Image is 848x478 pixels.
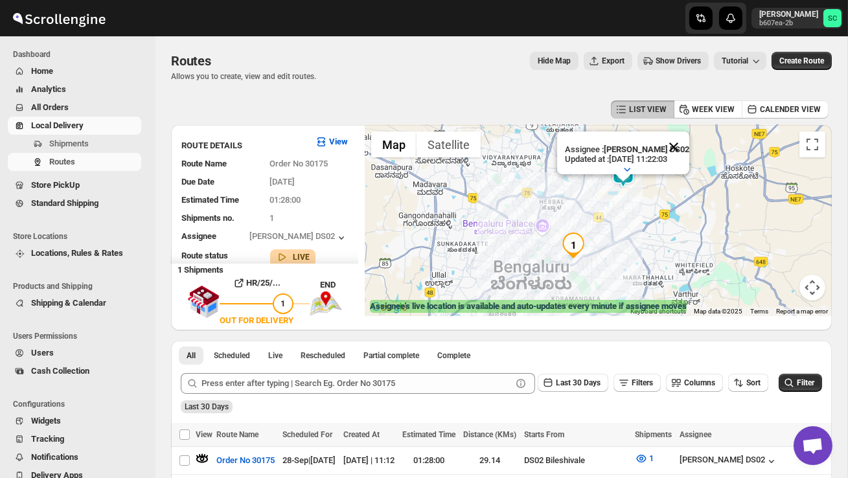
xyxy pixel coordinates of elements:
[310,291,342,316] img: trip_end.png
[556,378,601,387] span: Last 30 Days
[680,430,711,439] span: Assignee
[181,139,304,152] h3: ROUTE DETAILS
[181,231,216,241] span: Assignee
[368,299,411,316] img: Google
[649,453,654,463] span: 1
[8,362,141,380] button: Cash Collection
[201,373,512,394] input: Press enter after typing | Search Eg. Order No 30175
[185,402,229,411] span: Last 30 Days
[8,430,141,448] button: Tracking
[31,248,123,258] span: Locations, Rules & Rates
[611,100,674,119] button: LIST VIEW
[524,454,627,467] div: DS02 Bileshivale
[220,273,293,293] button: HR/25/...
[656,56,701,66] span: Show Drivers
[8,344,141,362] button: Users
[249,231,348,244] button: [PERSON_NAME] DS02
[8,448,141,466] button: Notifications
[674,100,742,119] button: WEEK VIEW
[635,430,672,439] span: Shipments
[268,350,282,361] span: Live
[31,102,69,112] span: All Orders
[320,279,358,291] div: END
[8,244,141,262] button: Locations, Rules & Rates
[637,52,709,70] button: Show Drivers
[31,434,64,444] span: Tracking
[742,100,829,119] button: CALENDER VIEW
[779,56,824,66] span: Create Route
[746,378,761,387] span: Sort
[584,52,632,70] button: Export
[680,455,778,468] button: [PERSON_NAME] DS02
[565,144,689,154] p: Assignee :
[8,62,141,80] button: Home
[13,231,146,242] span: Store Locations
[216,454,275,467] span: Order No 30175
[8,135,141,153] button: Shipments
[171,53,211,69] span: Routes
[828,14,837,23] text: SC
[31,120,84,130] span: Local Delivery
[794,426,832,465] div: Open chat
[368,299,411,316] a: Open this area in Google Maps (opens a new window)
[270,177,295,187] span: [DATE]
[181,177,214,187] span: Due Date
[8,80,141,98] button: Analytics
[779,374,822,392] button: Filter
[772,52,832,70] button: Create Route
[216,430,258,439] span: Route Name
[823,9,842,27] span: Sanjay chetri
[187,277,220,327] img: shop.svg
[49,157,75,166] span: Routes
[270,159,328,168] span: Order No 30175
[799,275,825,301] button: Map camera controls
[538,56,571,66] span: Hide Map
[722,56,748,65] span: Tutorial
[799,131,825,157] button: Toggle fullscreen view
[31,198,98,208] span: Standard Shipping
[692,104,735,115] span: WEEK VIEW
[560,233,586,258] div: 1
[8,412,141,430] button: Widgets
[604,144,689,154] b: [PERSON_NAME] DS02
[214,350,250,361] span: Scheduled
[8,294,141,312] button: Shipping & Calendar
[282,430,332,439] span: Scheduled For
[282,455,336,465] span: 28-Sep | [DATE]
[759,19,818,27] p: b607ea-2b
[751,8,843,28] button: User menu
[602,56,625,66] span: Export
[629,104,667,115] span: LIST VIEW
[31,180,80,190] span: Store PickUp
[329,137,348,146] b: View
[684,378,715,387] span: Columns
[31,452,78,462] span: Notifications
[181,195,239,205] span: Estimated Time
[31,416,61,426] span: Widgets
[31,84,66,94] span: Analytics
[281,299,286,308] span: 1
[270,195,301,205] span: 01:28:00
[694,308,742,315] span: Map data ©2025
[714,52,766,70] button: Tutorial
[31,366,89,376] span: Cash Collection
[530,52,579,70] button: Map action label
[750,308,768,315] a: Terms (opens in new tab)
[8,98,141,117] button: All Orders
[13,281,146,291] span: Products and Shipping
[627,448,661,469] button: 1
[613,374,661,392] button: Filters
[171,258,223,275] b: 1 Shipments
[247,278,281,288] b: HR/25/...
[524,430,564,439] span: Starts From
[209,450,282,471] button: Order No 30175
[437,350,470,361] span: Complete
[196,430,212,439] span: View
[220,314,293,327] div: OUT FOR DELIVERY
[13,331,146,341] span: Users Permissions
[402,454,455,467] div: 01:28:00
[797,378,814,387] span: Filter
[370,300,687,313] label: Assignee's live location is available and auto-updates every minute if assignee moves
